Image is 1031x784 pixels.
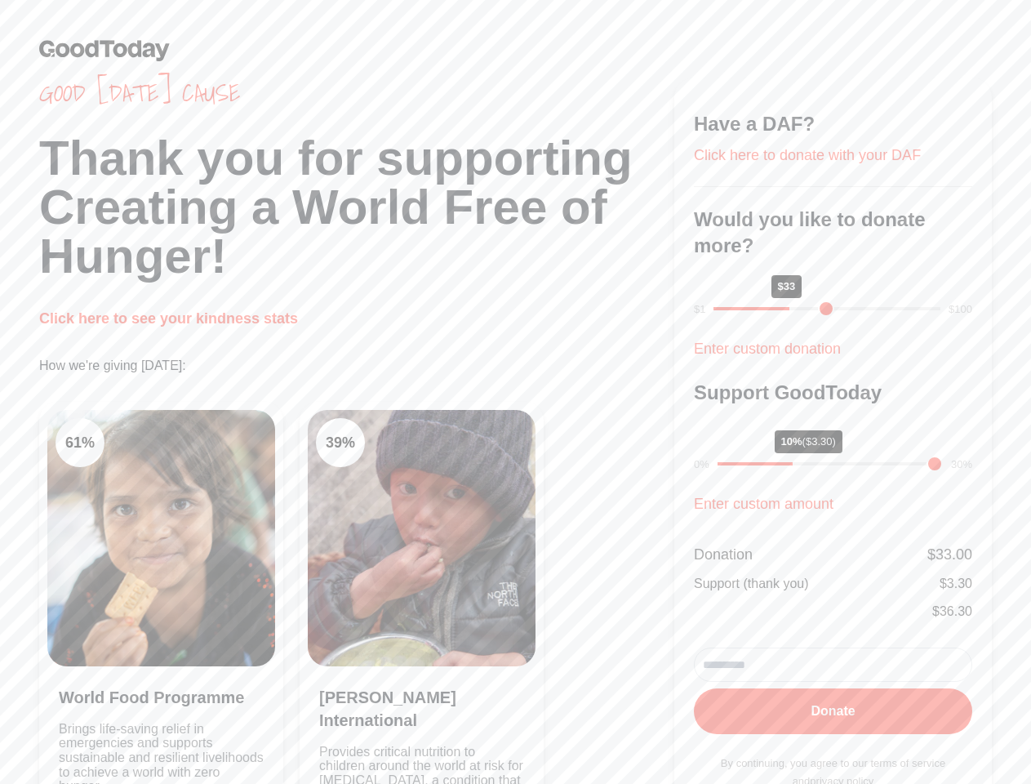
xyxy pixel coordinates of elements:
a: Click here to see your kindness stats [39,310,298,327]
a: Enter custom amount [694,496,833,512]
h3: Have a DAF? [694,111,972,137]
div: $ [940,574,972,594]
h3: Would you like to donate more? [694,207,972,259]
h3: World Food Programme [59,686,264,709]
img: GoodToday [39,39,170,61]
p: How we're giving [DATE]: [39,356,674,376]
span: 33.00 [935,546,972,563]
div: 39 % [316,418,365,467]
div: 30% [951,457,972,473]
span: 3.30 [947,577,972,590]
div: $100 [949,301,972,318]
a: Enter custom donation [694,341,841,357]
a: Click here to donate with your DAF [694,147,921,163]
div: Support (thank you) [694,574,809,594]
span: ($3.30) [802,435,836,448]
img: Clean Cooking Alliance [308,410,535,666]
h3: [PERSON_NAME] International [319,686,524,732]
h1: Thank you for supporting Creating a World Free of Hunger! [39,134,674,281]
div: $ [927,543,972,566]
span: 36.30 [940,604,972,618]
div: $ [932,602,972,621]
div: 61 % [56,418,104,467]
h3: Support GoodToday [694,380,972,406]
img: Clean Air Task Force [47,410,275,666]
div: Donation [694,543,753,566]
div: 10% [775,430,842,453]
div: $1 [694,301,705,318]
span: Good [DATE] cause [39,78,674,108]
div: $33 [771,275,802,298]
button: Donate [694,688,972,734]
div: 0% [694,457,709,473]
